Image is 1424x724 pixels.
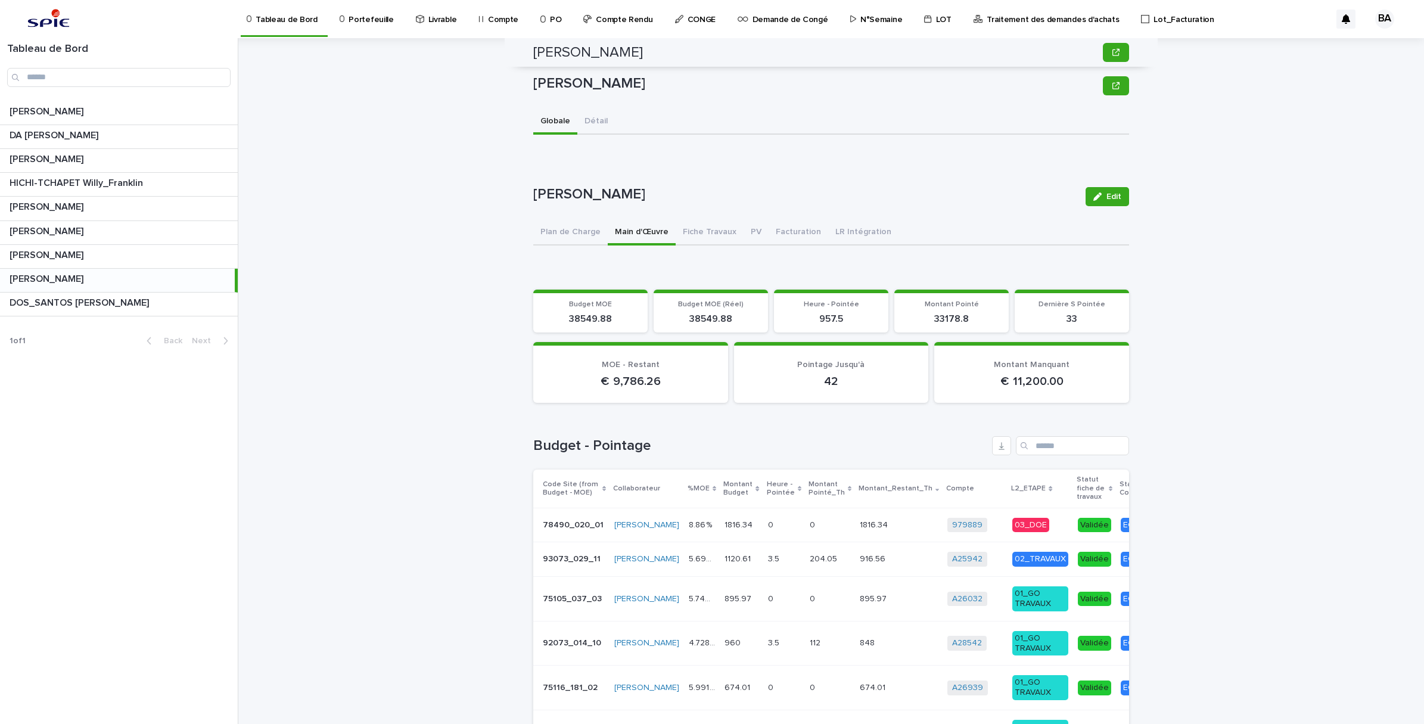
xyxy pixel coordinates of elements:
p: Statut fiche de travaux [1077,473,1106,504]
p: 0 [810,592,817,604]
div: EC [1121,592,1136,607]
span: Next [192,337,218,345]
tr: 75116_181_0275116_181_02 [PERSON_NAME] 5.991 %5.991 % 674.01674.01 00 00 674.01674.01 A26939 01_G... [533,666,1182,710]
p: 0 [768,518,776,530]
div: BA [1375,10,1394,29]
div: Validée [1078,636,1111,651]
button: Fiche Travaux [676,220,744,246]
button: LR Intégration [828,220,898,246]
p: 957.5 [781,313,881,325]
tr: 75105_037_0375105_037_03 [PERSON_NAME] 5.746 %5.746 % 895.97895.97 00 00 895.97895.97 A26032 01_G... [533,577,1182,622]
div: Validée [1078,552,1111,567]
div: Validée [1078,518,1111,533]
p: 38549.88 [661,313,761,325]
div: 02_TRAVAUX [1012,552,1068,567]
p: [PERSON_NAME] [10,271,86,285]
p: 3.5 [768,552,782,564]
a: [PERSON_NAME] [614,683,679,693]
span: Budget MOE (Réel) [678,301,744,308]
h1: Tableau de Bord [7,43,231,56]
tr: 92073_014_1092073_014_10 [PERSON_NAME] 4.728 %4.728 % 960960 3.53.5 112112 848848 A28542 01_GO TR... [533,621,1182,666]
div: EC [1121,681,1136,695]
div: EC [1121,636,1136,651]
p: 960 [725,636,743,648]
p: DOS_SANTOS [PERSON_NAME] [10,295,151,309]
tr: 93073_029_1193073_029_11 [PERSON_NAME] 5.697 %5.697 % 1120.611120.61 3.53.5 204.05204.05 916.5691... [533,542,1182,577]
div: EC [1121,552,1136,567]
button: Back [137,335,187,346]
p: 1816.34 [725,518,755,530]
p: 42 [748,374,915,389]
p: 0 [768,681,776,693]
p: [PERSON_NAME] [533,186,1076,203]
p: 5.991 % [689,681,717,693]
p: 75116_181_02 [543,681,600,693]
span: Dernière S Pointée [1039,301,1105,308]
p: 848 [860,636,877,648]
p: € 11,200.00 [949,374,1115,389]
p: [PERSON_NAME] [10,199,86,213]
div: 01_GO TRAVAUX [1012,586,1068,611]
p: 92073_014_10 [543,636,604,648]
p: Statut Compte [1120,478,1148,500]
img: svstPd6MQfCT1uX1QGkG [24,7,73,31]
a: A26939 [952,683,983,693]
p: Collaborateur [613,482,660,495]
h1: Budget - Pointage [533,437,987,455]
div: Validée [1078,592,1111,607]
p: 78490_020_01 [543,518,606,530]
span: Back [157,337,182,345]
span: Montant Manquant [994,361,1069,369]
p: L2_ETAPE [1011,482,1046,495]
p: 38549.88 [540,313,641,325]
div: 01_GO TRAVAUX [1012,631,1068,656]
button: Détail [577,110,615,135]
p: 1120.61 [725,552,753,564]
p: [PERSON_NAME] [10,151,86,165]
p: 4.728 % [689,636,717,648]
span: Pointage Jusqu'à [797,361,865,369]
p: [PERSON_NAME] [533,75,1098,92]
p: 112 [810,636,823,648]
p: 895.97 [725,592,754,604]
span: MOE - Restant [602,361,660,369]
p: HICHI-TCHAPET Willy_Franklin [10,175,145,189]
p: [PERSON_NAME] [10,223,86,237]
p: 0 [768,592,776,604]
p: DA [PERSON_NAME] [10,128,101,141]
input: Search [7,68,231,87]
p: %MOE [688,482,710,495]
div: 01_GO TRAVAUX [1012,675,1068,700]
div: Validée [1078,681,1111,695]
span: Edit [1106,192,1121,201]
p: 8.86 % [689,518,714,530]
p: 5.697 % [689,552,717,564]
p: 895.97 [860,592,889,604]
h2: [PERSON_NAME] [533,44,643,61]
a: 979889 [952,520,983,530]
a: A28542 [952,638,982,648]
span: Budget MOE [569,301,612,308]
p: Heure - Pointée [767,478,795,500]
button: Facturation [769,220,828,246]
button: Next [187,335,238,346]
div: EC [1121,518,1136,533]
p: [PERSON_NAME] [10,104,86,117]
a: [PERSON_NAME] [614,638,679,648]
p: [PERSON_NAME] [10,247,86,261]
p: 674.01 [860,681,888,693]
p: 916.56 [860,552,888,564]
span: Heure - Pointée [804,301,859,308]
p: Montant_Restant_Th [859,482,932,495]
p: Montant Budget [723,478,753,500]
p: 0 [810,518,817,530]
p: 33 [1022,313,1122,325]
p: Code Site (from Budget - MOE) [543,478,599,500]
p: Montant Pointé_Th [809,478,845,500]
p: Compte [946,482,974,495]
input: Search [1016,436,1129,455]
a: A25942 [952,554,983,564]
p: 33178.8 [901,313,1002,325]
